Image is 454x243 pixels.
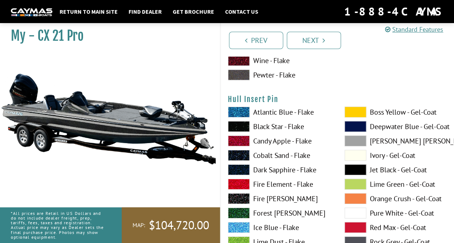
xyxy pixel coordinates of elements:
a: Standard Features [385,25,443,34]
label: Black Star - Flake [228,121,330,132]
label: Red Max - Gel-Coat [345,222,447,233]
h4: Hull Insert Pin [228,95,447,104]
a: Return to main site [56,7,121,16]
label: Ivory - Gel-Coat [345,150,447,161]
label: [PERSON_NAME] [PERSON_NAME] - Gel-Coat [345,136,447,146]
label: Atlantic Blue - Flake [228,107,330,118]
label: Jet Black - Gel-Coat [345,164,447,175]
label: Pure White - Gel-Coat [345,208,447,218]
a: Next [287,32,341,49]
label: Boss Yellow - Gel-Coat [345,107,447,118]
a: Contact Us [221,7,262,16]
label: Fire [PERSON_NAME] [228,193,330,204]
label: Fire Element - Flake [228,179,330,190]
a: Get Brochure [169,7,218,16]
h1: My - CX 21 Pro [11,28,202,44]
p: *All prices are Retail in US Dollars and do not include dealer freight, prep, tariffs, fees, taxe... [11,207,105,243]
div: 1-888-4CAYMAS [344,4,443,19]
label: Deepwater Blue - Gel-Coat [345,121,447,132]
a: Prev [229,32,283,49]
label: Orange Crush - Gel-Coat [345,193,447,204]
label: Cobalt Sand - Flake [228,150,330,161]
a: MAP:$104,720.00 [122,207,220,243]
label: Wine - Flake [228,55,330,66]
label: Lime Green - Gel-Coat [345,179,447,190]
label: Candy Apple - Flake [228,136,330,146]
span: MAP: [133,221,145,229]
label: Pewter - Flake [228,70,330,80]
label: Forest [PERSON_NAME] [228,208,330,218]
img: white-logo-c9c8dbefe5ff5ceceb0f0178aa75bf4bb51f6bca0971e226c86eb53dfe498488.png [11,8,52,16]
label: Dark Sapphire - Flake [228,164,330,175]
span: $104,720.00 [149,218,209,233]
label: Ice Blue - Flake [228,222,330,233]
a: Find Dealer [125,7,165,16]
